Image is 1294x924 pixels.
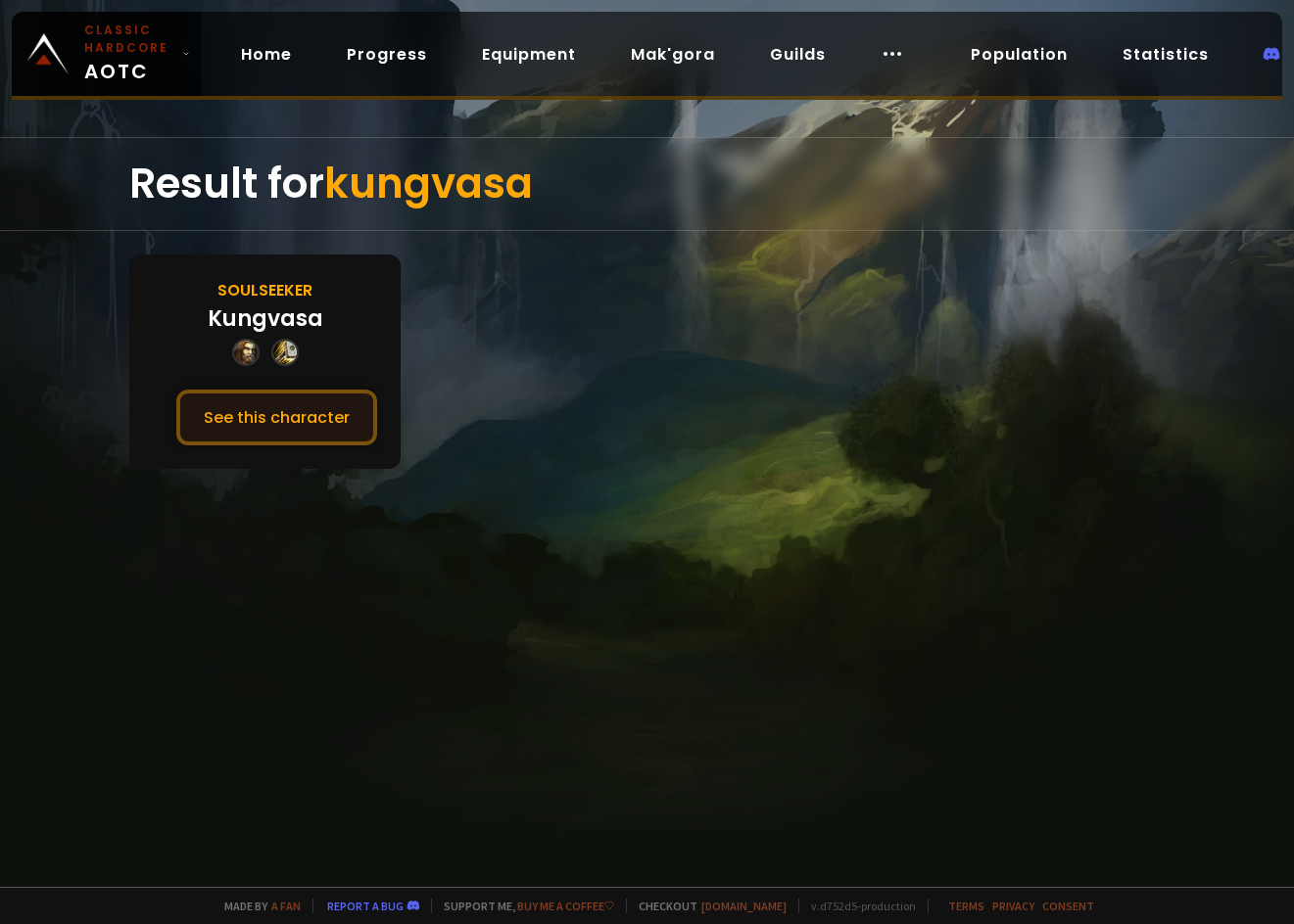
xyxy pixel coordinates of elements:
[992,899,1034,913] a: Privacy
[327,899,404,913] a: Report a bug
[626,899,787,913] span: Checkout
[955,34,1083,74] a: Population
[517,899,614,913] a: Buy me a coffee
[84,22,174,86] span: AOTC
[208,302,323,335] div: Kungvasa
[798,899,916,913] span: v. d752d5 - production
[431,899,614,913] span: Support me,
[1042,899,1094,913] a: Consent
[129,138,1165,230] div: Result for
[213,899,301,913] span: Made by
[331,34,443,74] a: Progress
[324,155,533,212] span: kungvasa
[466,34,592,74] a: Equipment
[12,12,202,96] a: Classic HardcoreAOTC
[217,278,312,302] div: Soulseeker
[754,34,841,74] a: Guilds
[701,899,787,913] a: [DOMAIN_NAME]
[271,899,301,913] a: a fan
[225,34,308,74] a: Home
[1107,34,1224,74] a: Statistics
[84,22,174,57] small: Classic Hardcore
[615,34,731,74] a: Mak'gora
[948,899,984,913] a: Terms
[176,390,377,445] button: See this character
